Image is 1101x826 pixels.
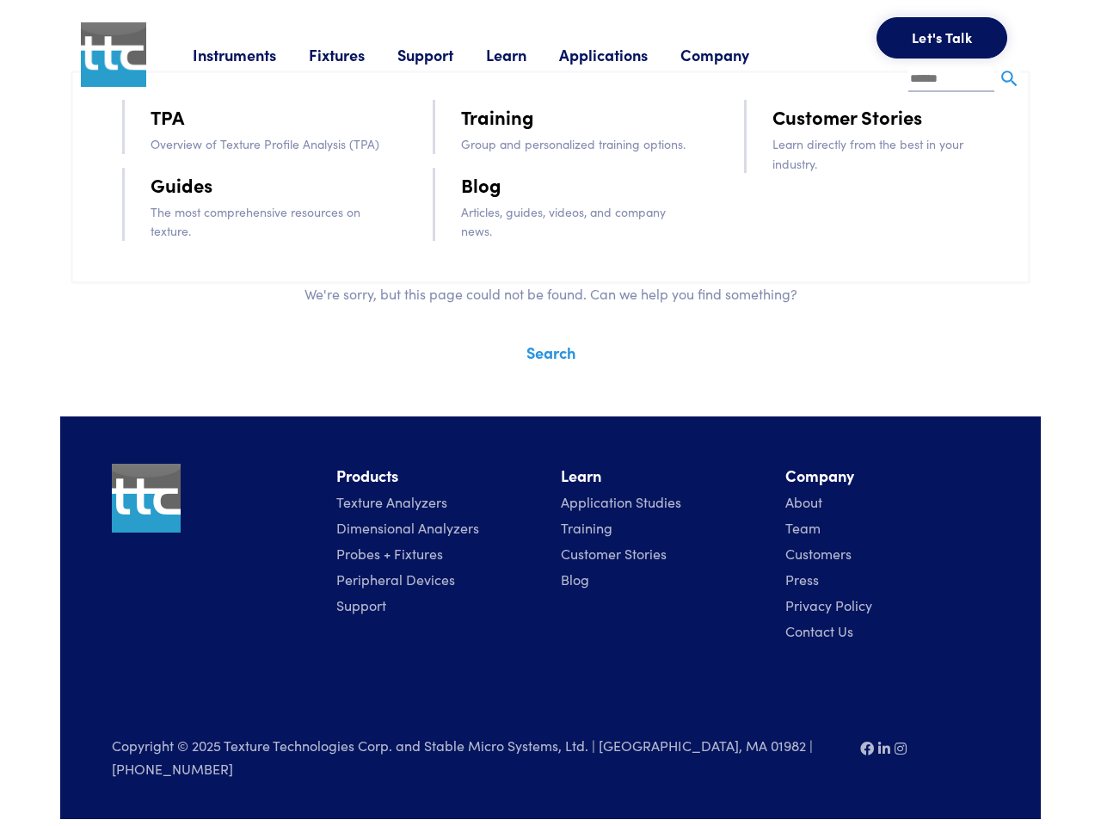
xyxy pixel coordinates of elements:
a: Instruments [193,44,309,65]
p: Copyright © 2025 Texture Technologies Corp. and Stable Micro Systems, Ltd. | [GEOGRAPHIC_DATA], M... [112,735,840,780]
a: Press [785,570,819,589]
p: The most comprehensive resources on texture. [151,202,384,241]
li: Company [785,464,989,489]
a: Support [397,44,486,65]
a: Applications [559,44,680,65]
p: Learn directly from the best in your industry. [772,134,1006,173]
a: Support [336,595,386,614]
a: Guides [151,170,212,200]
a: Training [561,518,612,537]
a: Team [785,518,821,537]
a: Fixtures [309,44,397,65]
a: About [785,492,822,511]
button: Let's Talk [876,17,1007,59]
a: Texture Analyzers [336,492,447,511]
a: Probes + Fixtures [336,544,443,563]
a: Search [526,342,575,363]
a: Company [680,44,782,65]
img: ttc_logo_1x1_v1.0.png [81,22,146,88]
a: Blog [461,170,501,200]
li: Products [336,464,540,489]
a: Learn [486,44,559,65]
a: Customer Stories [772,102,922,132]
a: Peripheral Devices [336,570,455,589]
a: Customers [785,544,852,563]
img: ttc_logo_1x1_v1.0.png [112,464,181,533]
p: Group and personalized training options. [461,134,695,153]
a: Dimensional Analyzers [336,518,479,537]
a: Privacy Policy [785,595,872,614]
a: TPA [151,102,184,132]
a: Training [461,102,534,132]
a: Customer Stories [561,544,667,563]
a: [PHONE_NUMBER] [112,759,233,778]
a: Application Studies [561,492,681,511]
a: Contact Us [785,621,853,640]
p: We're sorry, but this page could not be found. Can we help you find something? [71,283,1030,305]
p: Articles, guides, videos, and company news. [461,202,695,241]
a: Blog [561,570,589,589]
li: Learn [561,464,765,489]
p: Overview of Texture Profile Analysis (TPA) [151,134,384,153]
